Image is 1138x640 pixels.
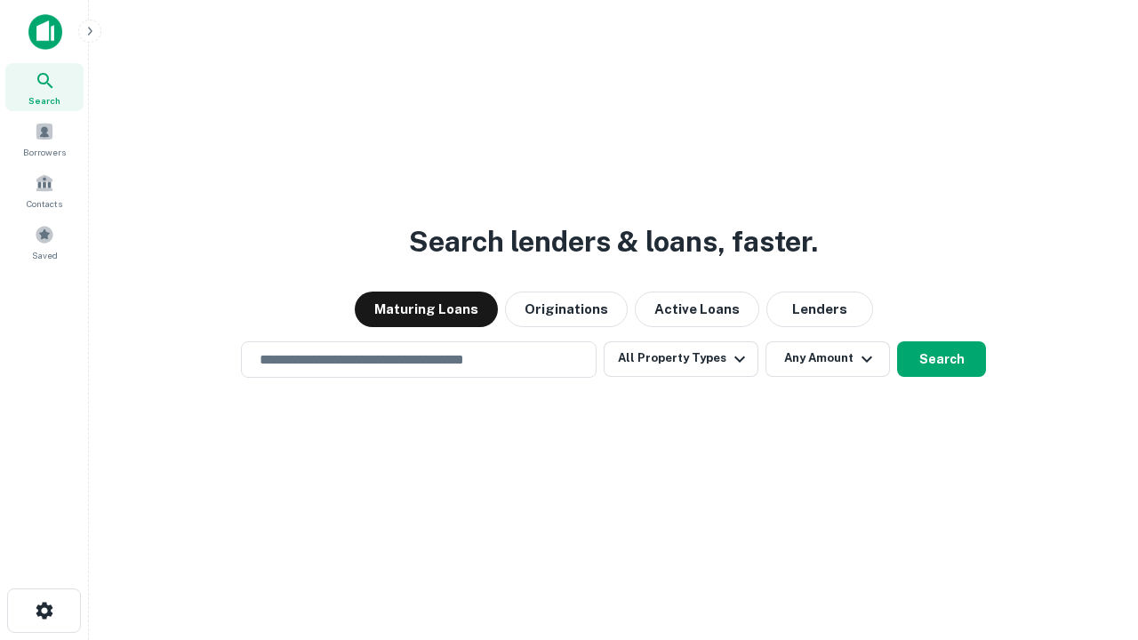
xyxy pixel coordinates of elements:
[5,63,84,111] a: Search
[28,14,62,50] img: capitalize-icon.png
[765,341,890,377] button: Any Amount
[1049,498,1138,583] iframe: Chat Widget
[32,248,58,262] span: Saved
[27,196,62,211] span: Contacts
[604,341,758,377] button: All Property Types
[355,292,498,327] button: Maturing Loans
[897,341,986,377] button: Search
[5,115,84,163] a: Borrowers
[5,218,84,266] a: Saved
[766,292,873,327] button: Lenders
[23,145,66,159] span: Borrowers
[5,166,84,214] a: Contacts
[28,93,60,108] span: Search
[635,292,759,327] button: Active Loans
[409,220,818,263] h3: Search lenders & loans, faster.
[505,292,628,327] button: Originations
